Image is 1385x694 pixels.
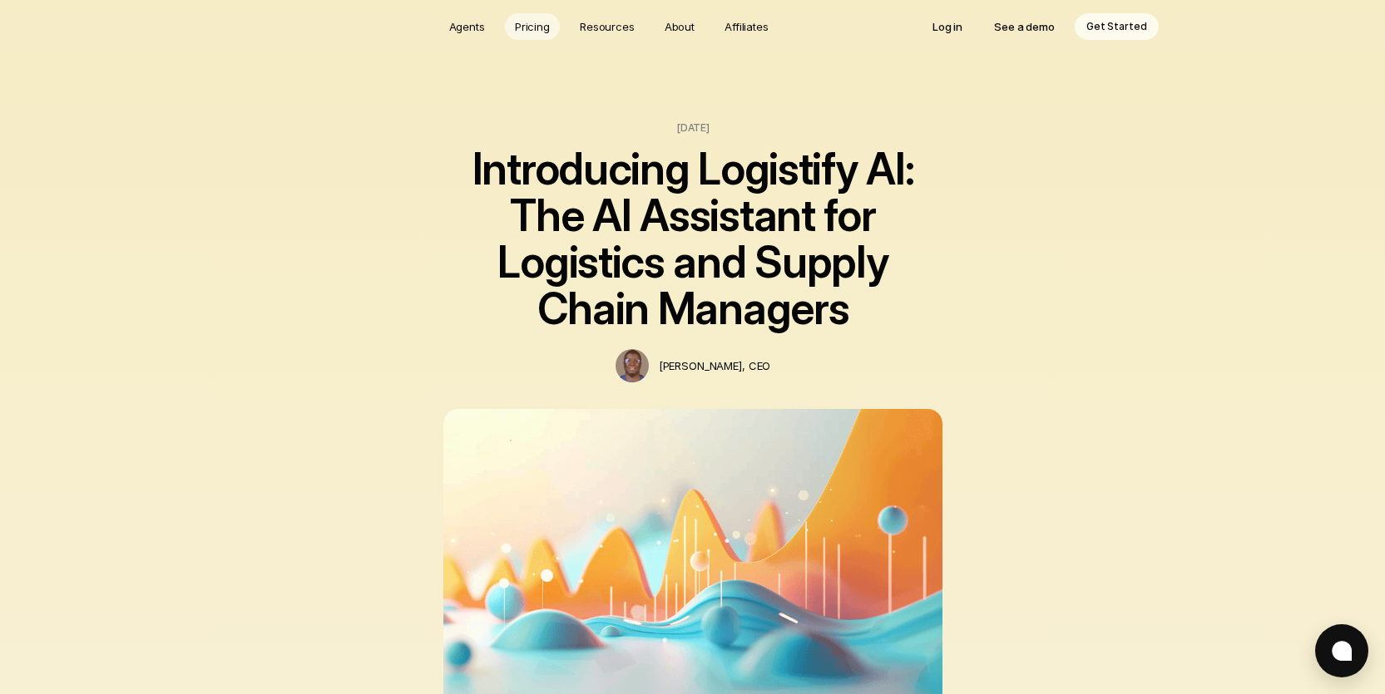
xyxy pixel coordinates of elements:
a: Log in [921,13,974,40]
p: [PERSON_NAME], CEO [658,357,770,374]
a: Agents [439,13,495,40]
a: Affiliates [715,13,779,40]
p: Resources [580,18,635,35]
p: Pricing [515,18,550,35]
p: About [665,18,695,35]
button: Open chat window [1315,624,1368,677]
a: About [655,13,705,40]
p: Log in [932,18,962,35]
p: [DATE] [675,121,709,135]
p: Agents [449,18,485,35]
p: Get Started [1086,18,1147,35]
p: Affiliates [725,18,769,35]
a: See a demo [982,13,1066,40]
h1: Introducing Logistify AI: The AI Assistant for Logistics and Supply Chain Managers [443,146,942,332]
p: See a demo [994,18,1055,35]
a: Resources [570,13,645,40]
a: Get Started [1075,13,1159,40]
a: Pricing [505,13,560,40]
